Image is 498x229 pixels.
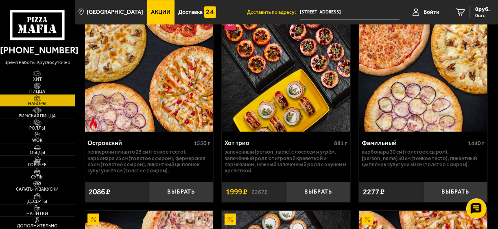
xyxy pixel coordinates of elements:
span: Доставка [178,9,203,15]
span: 1440 г [468,140,485,147]
div: Фамильный [362,139,466,147]
input: Ваш адрес доставки [300,5,400,20]
img: Акционный [362,214,373,225]
div: Островский [87,139,192,147]
span: Акции [151,9,170,15]
a: АкционныйФамильный [359,0,487,132]
span: Лермонтовский проспект, 37 [300,5,400,20]
button: Выбрать [286,182,350,203]
span: 0 руб. [475,7,490,12]
img: Острое блюдо [87,117,99,129]
button: Выбрать [149,182,213,203]
span: Доставить по адресу: [247,10,300,15]
div: Хот трио [225,139,332,147]
s: 2267 ₽ [251,188,268,196]
button: Выбрать [423,182,487,203]
span: 1550 г [194,140,211,147]
p: Запеченный [PERSON_NAME] с лососем и угрём, Запечённый ролл с тигровой креветкой и пармезаном, Не... [225,149,347,174]
img: Акционный [225,214,236,225]
img: Хот трио [222,0,350,132]
img: Акционный [87,214,99,225]
img: Островский [85,0,214,132]
span: 2277 ₽ [363,188,384,196]
a: АкционныйОстрое блюдоОстровский [85,0,214,132]
img: 15daf4d41897b9f0e9f617042186c801.svg [204,6,216,18]
span: 1999 ₽ [226,188,247,196]
p: Пепперони Пиканто 25 см (тонкое тесто), Карбонара 25 см (толстое с сыром), Фермерская 25 см (толс... [87,149,210,174]
img: Фамильный [359,0,487,132]
a: АкционныйНовинкаХот трио [222,0,350,132]
span: 881 г [334,140,347,147]
span: Войти [424,9,439,15]
span: [GEOGRAPHIC_DATA] [87,9,143,15]
span: 0 шт. [475,13,490,18]
p: Карбонара 30 см (толстое с сыром), [PERSON_NAME] 30 см (тонкое тесто), Пикантный цыплёнок сулугун... [362,149,485,167]
span: 2086 ₽ [89,188,110,196]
